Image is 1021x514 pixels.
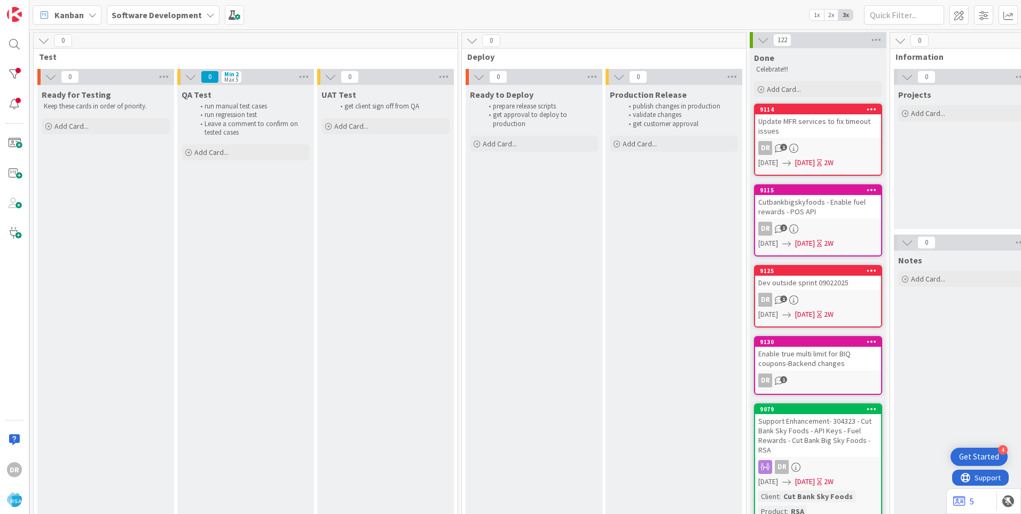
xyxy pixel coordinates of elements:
div: DR [758,293,772,307]
span: 0 [61,71,79,83]
div: Enable true multi limit for BIQ coupons-Backend changes [755,347,881,370]
span: [DATE] [795,157,815,168]
span: [DATE] [795,309,815,320]
p: Keep these cards in order of priority. [44,102,168,111]
li: validate changes [623,111,736,119]
div: DR [755,293,881,307]
div: Support Enhancement- 304323 - Cut Bank Sky Foods - API Keys - Fuel Rewards - Cut Bank Big Sky Foo... [755,414,881,457]
div: 9079 [755,404,881,414]
span: Support [22,2,49,14]
div: DR [758,141,772,155]
div: 2W [824,238,834,249]
div: Cutbankbigskyfoods - Enable fuel rewards - POS API [755,195,881,219]
div: 2W [824,476,834,487]
li: publish changes in production [623,102,736,111]
span: Information [896,51,1021,62]
a: 9114Update MFR services to fix timeout issuesDR[DATE][DATE]2W [754,104,882,176]
span: 3x [838,10,853,20]
span: [DATE] [758,476,778,487]
div: 4 [998,445,1008,455]
div: DR [758,222,772,236]
div: DR [755,373,881,387]
span: [DATE] [758,157,778,168]
div: Dev outside sprint 09022025 [755,276,881,290]
span: Ready to Deploy [470,89,533,100]
span: 0 [910,34,929,47]
span: 0 [629,71,647,83]
span: Add Card... [54,121,89,131]
li: run regression test [194,111,308,119]
span: Done [754,52,774,63]
div: 9125 [755,266,881,276]
span: Projects [898,89,931,100]
span: [DATE] [758,238,778,249]
div: Get Started [959,451,999,462]
li: prepare release scripts [483,102,596,111]
span: Add Card... [194,147,229,157]
span: Add Card... [483,139,517,149]
span: 0 [482,34,500,47]
span: 0 [489,71,507,83]
div: 9114 [755,105,881,114]
span: 122 [773,34,791,46]
div: 2W [824,157,834,168]
div: DR [758,373,772,387]
span: Test [39,51,444,62]
span: UAT Test [321,89,356,100]
li: get customer approval [623,120,736,128]
span: 1 [780,224,787,231]
div: 9114 [760,106,881,113]
a: 9115Cutbankbigskyfoods - Enable fuel rewards - POS APIDR[DATE][DATE]2W [754,184,882,256]
li: get client sign off from QA [334,102,448,111]
li: run manual test cases [194,102,308,111]
span: 0 [54,34,72,47]
div: 9079Support Enhancement- 304323 - Cut Bank Sky Foods - API Keys - Fuel Rewards - Cut Bank Big Sky... [755,404,881,457]
a: 9125Dev outside sprint 09022025DR[DATE][DATE]2W [754,265,882,328]
div: 9079 [760,406,881,413]
input: Quick Filter... [864,5,944,25]
span: Add Card... [623,139,657,149]
b: Software Development [112,10,202,20]
div: DR [755,222,881,236]
div: 9125 [760,267,881,275]
span: Kanban [54,9,84,21]
span: 0 [201,71,219,83]
span: 0 [917,236,936,249]
div: 9115Cutbankbigskyfoods - Enable fuel rewards - POS API [755,185,881,219]
li: get approval to deploy to production [483,111,596,128]
span: Deploy [467,51,733,62]
span: Notes [898,255,922,266]
span: 1 [780,144,787,151]
a: 5 [953,495,974,508]
a: 9130Enable true multi limit for BIQ coupons-Backend changesDR [754,336,882,395]
div: DR [7,462,22,477]
span: Ready for Testing [42,89,111,100]
div: 9114Update MFR services to fix timeout issues [755,105,881,138]
span: QA Test [182,89,211,100]
img: avatar [7,492,22,507]
span: : [779,490,781,502]
span: 1 [780,376,787,383]
div: 9130Enable true multi limit for BIQ coupons-Backend changes [755,337,881,370]
div: 9125Dev outside sprint 09022025 [755,266,881,290]
span: 0 [917,71,936,83]
span: [DATE] [795,476,815,487]
div: 9130 [760,338,881,346]
div: Min 2 [224,72,239,77]
span: Add Card... [767,84,801,94]
div: DR [755,460,881,474]
div: Cut Bank Sky Foods [781,490,855,502]
span: Add Card... [911,274,945,284]
span: [DATE] [795,238,815,249]
div: 9115 [760,186,881,194]
span: 0 [341,71,359,83]
div: DR [775,460,789,474]
span: [DATE] [758,309,778,320]
div: 9130 [755,337,881,347]
div: Max 5 [224,77,238,82]
div: 2W [824,309,834,320]
span: Production Release [610,89,687,100]
img: Visit kanbanzone.com [7,7,22,22]
span: 2x [824,10,838,20]
div: Client [758,490,779,502]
